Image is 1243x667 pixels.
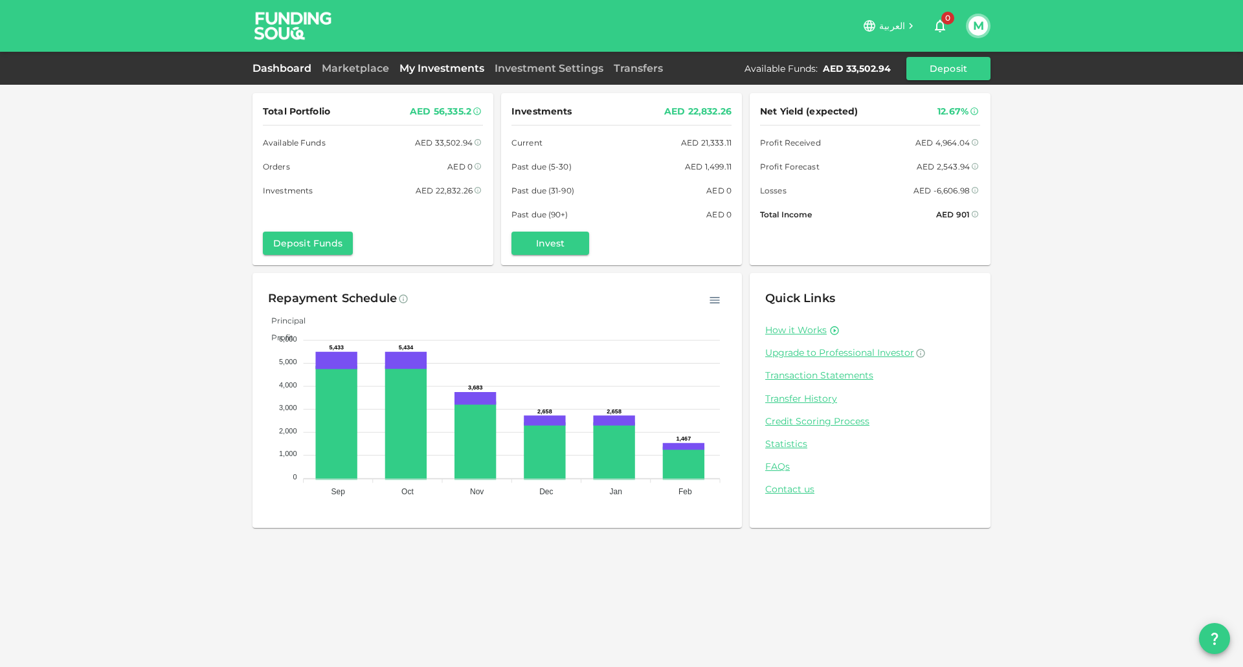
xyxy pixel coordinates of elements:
div: AED 0 [706,184,732,197]
button: question [1199,623,1230,654]
span: Investments [263,184,313,197]
a: Transaction Statements [765,369,975,382]
div: AED 22,832.26 [416,184,473,197]
span: Current [511,136,543,149]
div: Repayment Schedule [268,289,397,309]
tspan: Oct [401,487,414,496]
span: Upgrade to Professional Investor [765,347,914,358]
span: Orders [263,160,290,173]
div: AED 22,832.26 [664,104,732,120]
tspan: Feb [678,487,692,496]
button: Invest [511,232,589,255]
div: AED 21,333.11 [681,136,732,149]
a: Statistics [765,438,975,450]
span: Past due (90+) [511,208,568,221]
button: M [969,16,988,36]
a: Transfer History [765,393,975,405]
span: Quick Links [765,291,835,305]
div: 12.67% [937,104,969,120]
tspan: 5,000 [279,358,297,366]
button: Deposit Funds [263,232,353,255]
span: Total Portfolio [263,104,330,120]
span: Profit Received [760,136,821,149]
button: Deposit [906,57,991,80]
div: AED -6,606.98 [913,184,970,197]
tspan: 1,000 [279,450,297,457]
span: Profit Forecast [760,160,820,173]
div: AED 0 [447,160,473,173]
a: Credit Scoring Process [765,415,975,428]
tspan: 2,000 [279,427,297,435]
span: Losses [760,184,787,197]
div: AED 4,964.04 [915,136,970,149]
span: Profit [262,333,293,342]
div: AED 33,502.94 [415,136,473,149]
span: Past due (31-90) [511,184,574,197]
a: FAQs [765,461,975,473]
a: Dashboard [252,62,317,74]
span: Total Income [760,208,812,221]
a: How it Works [765,324,827,336]
tspan: 0 [293,473,297,481]
div: AED 33,502.94 [823,62,891,75]
a: Transfers [609,62,668,74]
tspan: 6,000 [279,335,297,343]
div: Available Funds : [745,62,818,75]
div: AED 1,499.11 [685,160,732,173]
span: Investments [511,104,572,120]
button: 0 [927,13,953,39]
span: Available Funds [263,136,326,149]
span: 0 [941,12,954,25]
div: AED 0 [706,208,732,221]
a: Contact us [765,483,975,496]
tspan: Nov [470,487,484,496]
tspan: Jan [609,487,621,496]
div: AED 901 [936,208,970,221]
a: Upgrade to Professional Investor [765,347,975,359]
tspan: Dec [539,487,553,496]
tspan: Sep [331,487,345,496]
tspan: 4,000 [279,381,297,389]
a: Investment Settings [489,62,609,74]
a: My Investments [394,62,489,74]
span: العربية [879,20,905,32]
tspan: 3,000 [279,404,297,411]
div: AED 56,335.2 [410,104,471,120]
span: Past due (5-30) [511,160,572,173]
div: AED 2,543.94 [917,160,970,173]
span: Net Yield (expected) [760,104,858,120]
a: Marketplace [317,62,394,74]
span: Principal [262,316,306,325]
